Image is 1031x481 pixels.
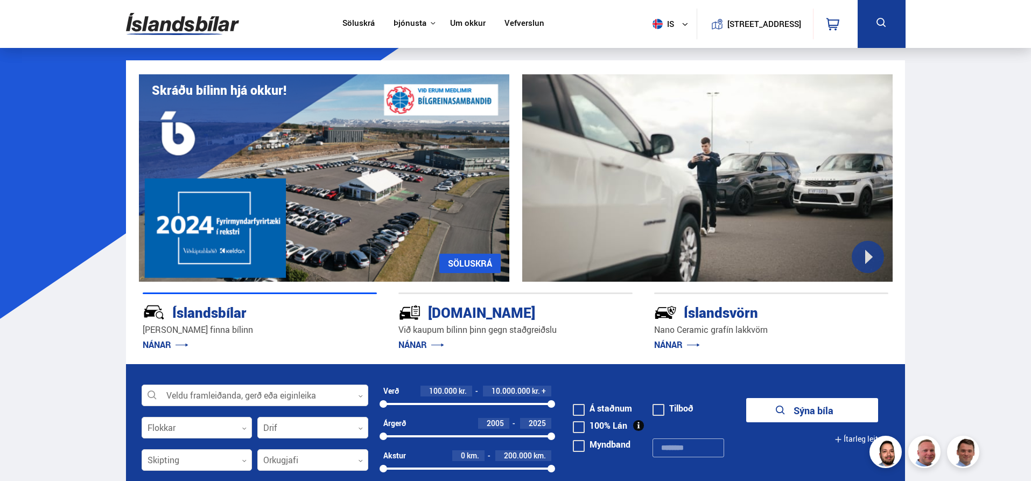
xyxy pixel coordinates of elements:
[653,19,663,29] img: svg+xml;base64,PHN2ZyB4bWxucz0iaHR0cDovL3d3dy53My5vcmcvMjAwMC9zdmciIHdpZHRoPSI1MTIiIGhlaWdodD0iNT...
[746,398,878,422] button: Sýna bíla
[949,437,981,470] img: FbJEzSuNWCJXmdc-.webp
[492,386,530,396] span: 10.000.000
[398,324,633,336] p: Við kaupum bílinn þinn gegn staðgreiðslu
[573,440,630,449] label: Myndband
[834,427,878,451] button: Ítarleg leit
[871,437,903,470] img: nhp88E3Fdnt1Opn2.png
[143,324,377,336] p: [PERSON_NAME] finna bílinn
[648,8,697,40] button: is
[532,387,540,395] span: kr.
[467,451,479,460] span: km.
[573,404,632,413] label: Á staðnum
[654,302,850,321] div: Íslandsvörn
[653,404,693,413] label: Tilboð
[654,301,677,324] img: -Svtn6bYgwAsiwNX.svg
[459,387,467,395] span: kr.
[450,18,486,30] a: Um okkur
[439,254,501,273] a: SÖLUSKRÁ
[143,301,165,324] img: JRvxyua_JYH6wB4c.svg
[573,421,627,430] label: 100% Lán
[542,387,546,395] span: +
[143,339,188,351] a: NÁNAR
[654,324,888,336] p: Nano Ceramic grafín lakkvörn
[910,437,942,470] img: siFngHWaQ9KaOqBr.png
[383,419,406,428] div: Árgerð
[139,74,509,282] img: eKx6w-_Home_640_.png
[383,387,399,395] div: Verð
[398,302,594,321] div: [DOMAIN_NAME]
[504,450,532,461] span: 200.000
[383,451,406,460] div: Akstur
[703,9,807,39] a: [STREET_ADDRESS]
[152,83,286,97] h1: Skráðu bílinn hjá okkur!
[487,418,504,428] span: 2005
[342,18,375,30] a: Söluskrá
[461,450,465,461] span: 0
[126,6,239,41] img: G0Ugv5HjCgRt.svg
[398,301,421,324] img: tr5P-W3DuiFaO7aO.svg
[429,386,457,396] span: 100.000
[534,451,546,460] span: km.
[732,19,797,29] button: [STREET_ADDRESS]
[654,339,700,351] a: NÁNAR
[398,339,444,351] a: NÁNAR
[648,19,675,29] span: is
[504,18,544,30] a: Vefverslun
[143,302,339,321] div: Íslandsbílar
[394,18,426,29] button: Þjónusta
[529,418,546,428] span: 2025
